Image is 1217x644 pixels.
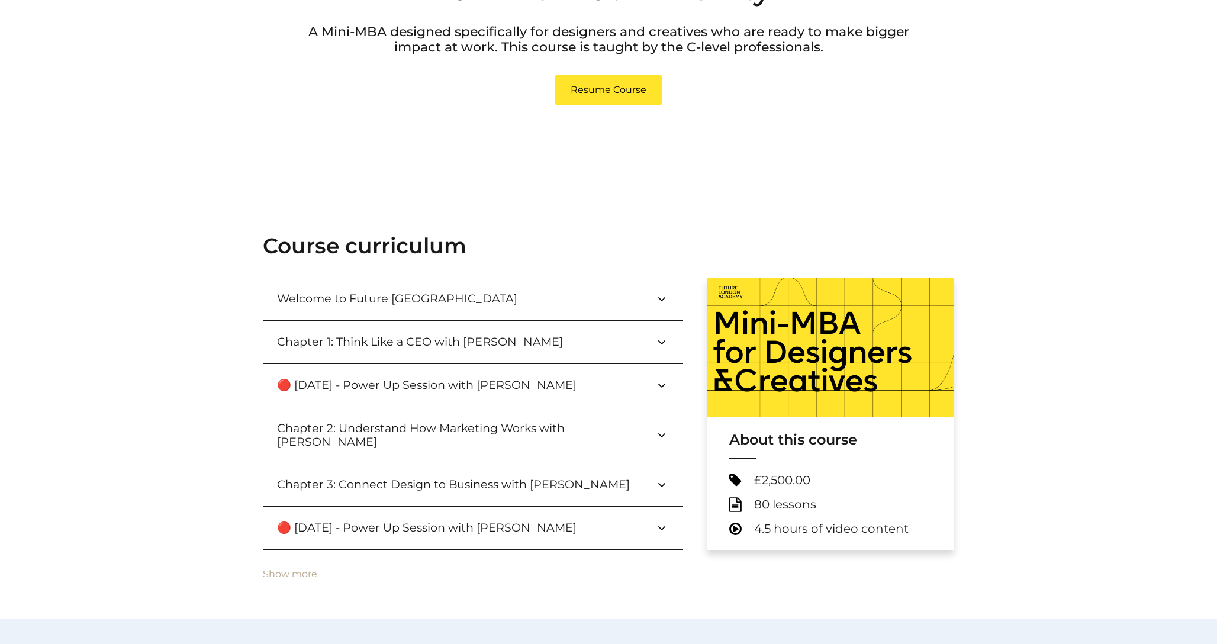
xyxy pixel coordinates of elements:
[277,335,582,349] h3: Chapter 1: Think Like a CEO with [PERSON_NAME]
[263,364,683,407] button: 🔴 [DATE] - Power Up Session with [PERSON_NAME]
[297,24,919,56] p: A Mini-MBA designed specifically for designers and creatives who are ready to make bigger impact ...
[263,278,683,320] button: Welcome to Future [GEOGRAPHIC_DATA]
[277,378,595,392] h3: 🔴 [DATE] - Power Up Session with [PERSON_NAME]
[263,321,683,363] button: Chapter 1: Think Like a CEO with [PERSON_NAME]
[277,478,649,491] h3: Chapter 3: Connect Design to Business with [PERSON_NAME]
[555,75,662,105] a: Resume Course
[754,521,909,536] span: 4.5 hours of video content
[277,521,595,534] h3: 🔴 [DATE] - Power Up Session with [PERSON_NAME]
[263,569,317,579] button: Show more
[754,473,810,488] span: £2,500.00
[263,507,683,549] button: 🔴 [DATE] - Power Up Session with [PERSON_NAME]
[277,292,536,305] h3: Welcome to Future [GEOGRAPHIC_DATA]
[263,407,683,463] button: Chapter 2: Understand How Marketing Works with [PERSON_NAME]
[263,463,683,506] button: Chapter 3: Connect Design to Business with [PERSON_NAME]
[754,497,816,512] span: 80 lessons
[729,431,932,449] h3: About this course
[263,233,954,259] h2: Course curriculum
[277,421,655,449] h3: Chapter 2: Understand How Marketing Works with [PERSON_NAME]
